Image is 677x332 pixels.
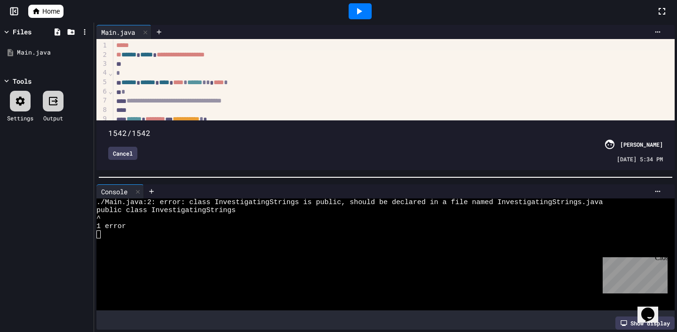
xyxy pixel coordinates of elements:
[4,4,65,60] div: Chat with us now!Close
[7,114,33,122] div: Settings
[96,206,236,214] span: public class InvestigatingStrings
[96,68,108,78] div: 4
[615,316,675,330] div: Show display
[96,105,108,114] div: 8
[96,198,603,206] span: ./Main.java:2: error: class InvestigatingStrings is public, should be declared in a file named In...
[96,222,126,230] span: 1 error
[96,25,151,39] div: Main.java
[108,127,663,139] div: 1542/1542
[17,48,90,57] div: Main.java
[96,41,108,50] div: 1
[620,140,663,149] div: [PERSON_NAME]
[43,114,63,122] div: Output
[637,294,668,323] iframe: chat widget
[108,87,113,95] span: Fold line
[96,96,108,105] div: 7
[96,27,140,37] div: Main.java
[96,87,108,96] div: 6
[108,147,137,160] div: Cancel
[599,253,668,293] iframe: chat widget
[96,214,101,222] span: ^
[28,5,64,18] a: Home
[96,78,108,87] div: 5
[96,114,108,124] div: 9
[96,50,108,60] div: 2
[13,27,32,37] div: Files
[96,187,132,197] div: Console
[96,184,144,198] div: Console
[42,7,60,16] span: Home
[96,59,108,68] div: 3
[617,155,663,163] span: [DATE] 5:34 PM
[13,76,32,86] div: Tools
[108,69,113,77] span: Fold line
